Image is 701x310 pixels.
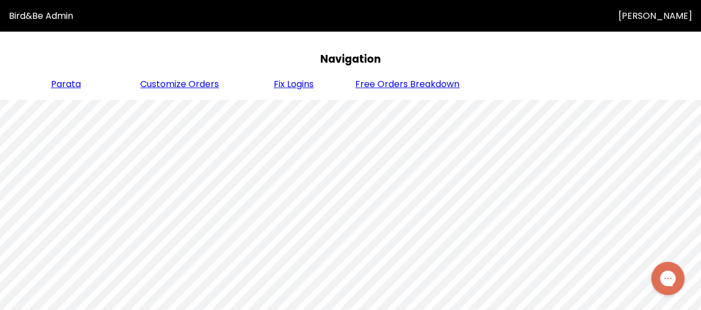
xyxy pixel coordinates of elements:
span: Fix Logins [274,78,314,90]
span: Parata [51,78,81,90]
a: Free Orders Breakdown [351,77,465,91]
iframe: Gorgias live chat messenger [646,258,690,299]
h3: Navigation [9,51,692,67]
span: [PERSON_NAME] [618,9,692,22]
a: Fix Logins [237,77,351,91]
span: Customize Orders [140,78,219,90]
a: Parata [9,77,123,91]
span: Free Orders Breakdown [355,78,459,90]
a: Customize Orders [123,77,237,91]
